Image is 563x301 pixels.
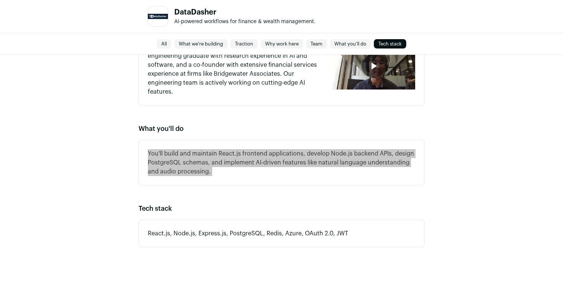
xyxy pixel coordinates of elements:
[174,19,315,24] span: AI-powered workflows for finance & wealth management.
[139,123,424,134] h2: What you'll do
[157,40,171,48] a: All
[148,149,415,176] p: You'll build and maintain React.js frontend applications, develop Node.js backend APIs, design Po...
[148,43,323,96] p: We were founded in [DATE] by a Stanford mechanical engineering graduate with research experience ...
[374,40,406,48] a: Tech stack
[306,40,327,48] a: Team
[174,9,315,16] h1: DataDasher
[148,229,415,238] p: React.js, Node.js, Express.js, PostgreSQL, Redis, Azure, OAuth 2.0, JWT
[230,40,258,48] a: Traction
[261,40,303,48] a: Why work here
[174,40,228,48] a: What we're building
[148,14,168,19] img: 5ea263cf0c28d7e3455a8b28ff74034307efce2722f8c6cf0fe1af1be6d55519.jpg
[139,203,424,214] h2: Tech stack
[330,40,371,48] a: What you'll do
